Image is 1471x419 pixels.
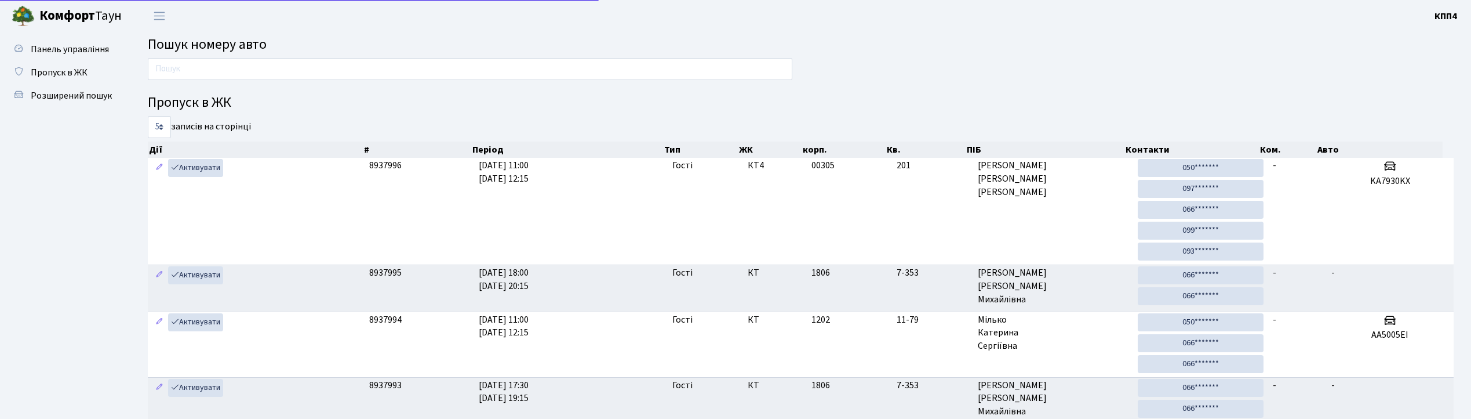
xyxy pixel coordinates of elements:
span: [PERSON_NAME] [PERSON_NAME] [PERSON_NAME] [978,159,1129,199]
span: - [1273,379,1276,392]
th: Авто [1316,142,1442,158]
span: - [1331,266,1335,279]
th: Період [471,142,663,158]
h5: KA7930KX [1331,176,1449,187]
a: Активувати [168,313,223,331]
a: Редагувати [152,159,166,177]
span: 8937993 [369,379,402,392]
span: - [1273,313,1276,326]
b: Комфорт [39,6,95,25]
span: 8937994 [369,313,402,326]
th: # [363,142,471,158]
th: Кв. [886,142,966,158]
a: Редагувати [152,313,166,331]
a: Активувати [168,159,223,177]
span: 1806 [811,379,830,392]
span: - [1273,159,1276,172]
select: записів на сторінці [148,116,171,138]
span: [DATE] 18:00 [DATE] 20:15 [479,266,529,292]
th: Ком. [1259,142,1316,158]
span: [DATE] 11:00 [DATE] 12:15 [479,159,529,185]
label: записів на сторінці [148,116,251,138]
span: 7-353 [897,379,968,392]
th: Тип [663,142,738,158]
a: Панель управління [6,38,122,61]
span: Пошук номеру авто [148,34,267,55]
th: корп. [802,142,886,158]
span: [DATE] 11:00 [DATE] 12:15 [479,313,529,339]
th: ЖК [738,142,801,158]
span: 00305 [811,159,835,172]
span: Гості [672,159,693,172]
span: Розширений пошук [31,89,112,102]
span: 11-79 [897,313,968,327]
span: Пропуск в ЖК [31,66,88,79]
a: КПП4 [1434,9,1457,23]
span: 1806 [811,266,830,279]
img: logo.png [12,5,35,28]
span: 7-353 [897,266,968,280]
h4: Пропуск в ЖК [148,95,1454,111]
span: Панель управління [31,43,109,56]
span: 8937995 [369,266,402,279]
span: 8937996 [369,159,402,172]
span: [PERSON_NAME] [PERSON_NAME] Михайлівна [978,379,1129,419]
span: 201 [897,159,968,172]
button: Переключити навігацію [145,6,174,26]
a: Редагувати [152,379,166,397]
a: Активувати [168,266,223,284]
span: [DATE] 17:30 [DATE] 19:15 [479,379,529,405]
span: [PERSON_NAME] [PERSON_NAME] Михайлівна [978,266,1129,306]
h5: АА5005ЕІ [1331,330,1449,341]
span: - [1331,379,1335,392]
span: Гості [672,379,693,392]
th: Дії [148,142,363,158]
span: Гості [672,313,693,327]
a: Редагувати [152,266,166,284]
span: КТ [748,379,802,392]
a: Активувати [168,379,223,397]
span: Таун [39,6,122,26]
span: Гості [672,266,693,280]
th: Контакти [1124,142,1258,158]
span: Мілько Катерина Сергіївна [978,313,1129,353]
th: ПІБ [966,142,1124,158]
span: КТ [748,313,802,327]
input: Пошук [148,58,792,80]
span: КТ4 [748,159,802,172]
span: 1202 [811,313,830,326]
span: КТ [748,266,802,280]
b: КПП4 [1434,10,1457,23]
span: - [1273,266,1276,279]
a: Пропуск в ЖК [6,61,122,84]
a: Розширений пошук [6,84,122,107]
